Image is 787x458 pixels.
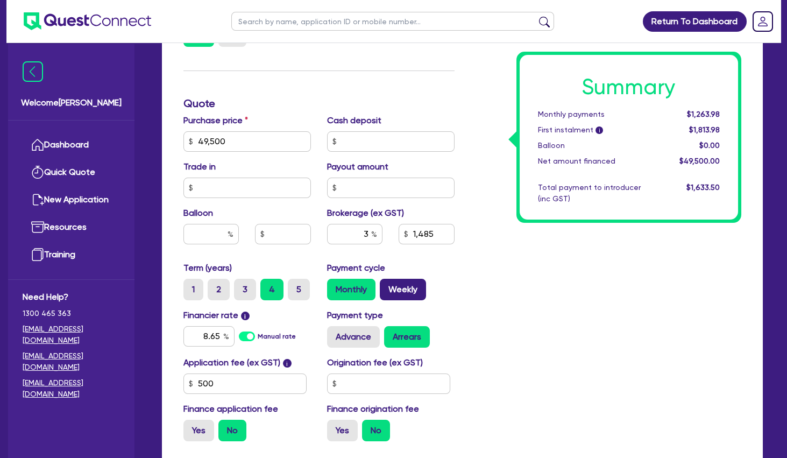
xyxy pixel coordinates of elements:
span: Need Help? [23,291,120,304]
label: Financier rate [183,309,250,322]
label: 1 [183,279,203,300]
div: Net amount financed [530,156,662,167]
span: $1,813.98 [689,125,720,134]
label: Weekly [380,279,426,300]
span: i [283,359,292,368]
img: resources [31,221,44,234]
a: Dashboard [23,131,120,159]
label: Application fee (ex GST) [183,356,280,369]
span: $0.00 [699,141,720,150]
label: Origination fee (ex GST) [327,356,423,369]
div: Balloon [530,140,662,151]
span: 1300 465 363 [23,308,120,319]
label: No [362,420,390,441]
a: [EMAIL_ADDRESS][DOMAIN_NAME] [23,377,120,400]
div: Total payment to introducer (inc GST) [530,182,662,205]
div: First instalment [530,124,662,136]
a: [EMAIL_ADDRESS][DOMAIN_NAME] [23,323,120,346]
h1: Summary [538,74,720,100]
span: $1,263.98 [687,110,720,118]
span: $1,633.50 [686,183,720,192]
label: Trade in [183,160,216,173]
label: Arrears [384,326,430,348]
label: Purchase price [183,114,248,127]
a: Resources [23,214,120,241]
label: 3 [234,279,256,300]
label: 4 [260,279,283,300]
label: Yes [183,420,214,441]
label: Payment cycle [327,262,385,274]
img: training [31,248,44,261]
input: Search by name, application ID or mobile number... [231,12,554,31]
label: No [218,420,246,441]
label: Finance origination fee [327,403,419,415]
label: Monthly [327,279,375,300]
span: $49,500.00 [679,157,720,165]
span: i [241,312,250,320]
img: new-application [31,193,44,206]
a: Training [23,241,120,269]
a: New Application [23,186,120,214]
div: Monthly payments [530,109,662,120]
label: Term (years) [183,262,232,274]
img: quick-quote [31,166,44,179]
label: Cash deposit [327,114,381,127]
label: Balloon [183,207,213,220]
a: [EMAIL_ADDRESS][DOMAIN_NAME] [23,350,120,373]
a: Quick Quote [23,159,120,186]
label: 5 [288,279,310,300]
span: Welcome [PERSON_NAME] [21,96,122,109]
img: icon-menu-close [23,61,43,82]
h3: Quote [183,97,455,110]
label: Finance application fee [183,403,278,415]
a: Return To Dashboard [643,11,747,32]
label: 2 [208,279,230,300]
label: Manual rate [258,332,296,341]
a: Dropdown toggle [749,8,777,36]
img: quest-connect-logo-blue [24,12,151,30]
label: Yes [327,420,358,441]
span: i [595,127,603,135]
label: Brokerage (ex GST) [327,207,404,220]
label: Payout amount [327,160,388,173]
label: Payment type [327,309,383,322]
label: Advance [327,326,380,348]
